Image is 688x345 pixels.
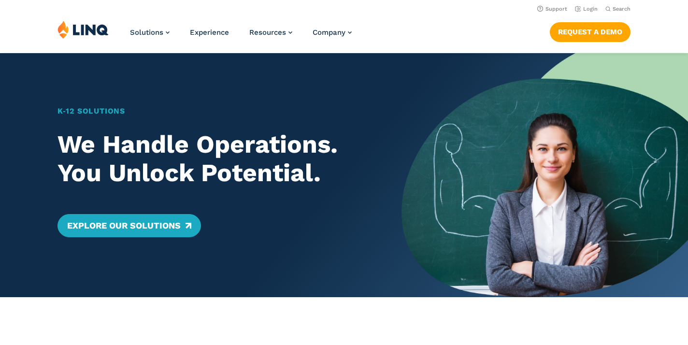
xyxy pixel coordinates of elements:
img: Home Banner [401,53,688,297]
a: Login [575,6,598,12]
nav: Button Navigation [550,20,631,42]
img: LINQ | K‑12 Software [57,20,109,39]
span: Solutions [130,28,163,37]
h2: We Handle Operations. You Unlock Potential. [57,130,373,187]
a: Resources [249,28,292,37]
a: Support [537,6,567,12]
h1: K‑12 Solutions [57,105,373,117]
a: Experience [190,28,229,37]
a: Solutions [130,28,170,37]
a: Request a Demo [550,22,631,42]
a: Explore Our Solutions [57,214,201,237]
button: Open Search Bar [605,5,631,13]
a: Company [313,28,352,37]
nav: Primary Navigation [130,20,352,52]
span: Search [613,6,631,12]
span: Company [313,28,345,37]
span: Resources [249,28,286,37]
